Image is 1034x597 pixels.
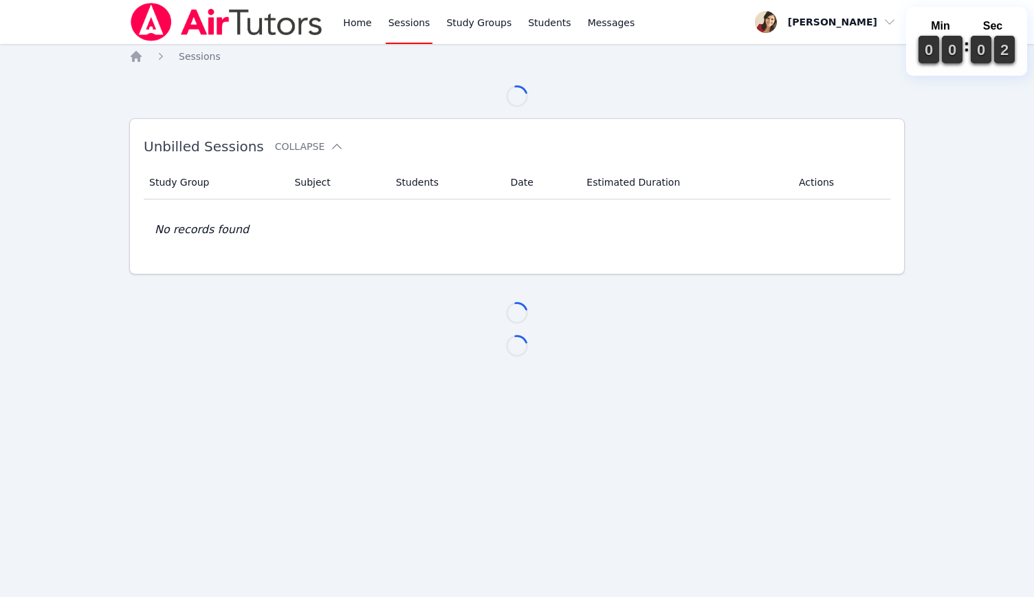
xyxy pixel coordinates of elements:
[588,16,635,30] span: Messages
[144,138,264,155] span: Unbilled Sessions
[144,166,286,199] th: Study Group
[144,199,890,260] td: No records found
[578,166,791,199] th: Estimated Duration
[179,51,221,62] span: Sessions
[129,50,905,63] nav: Breadcrumb
[502,166,578,199] th: Date
[179,50,221,63] a: Sessions
[791,166,890,199] th: Actions
[286,166,387,199] th: Subject
[388,166,503,199] th: Students
[129,3,324,41] img: Air Tutors
[275,140,344,153] button: Collapse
